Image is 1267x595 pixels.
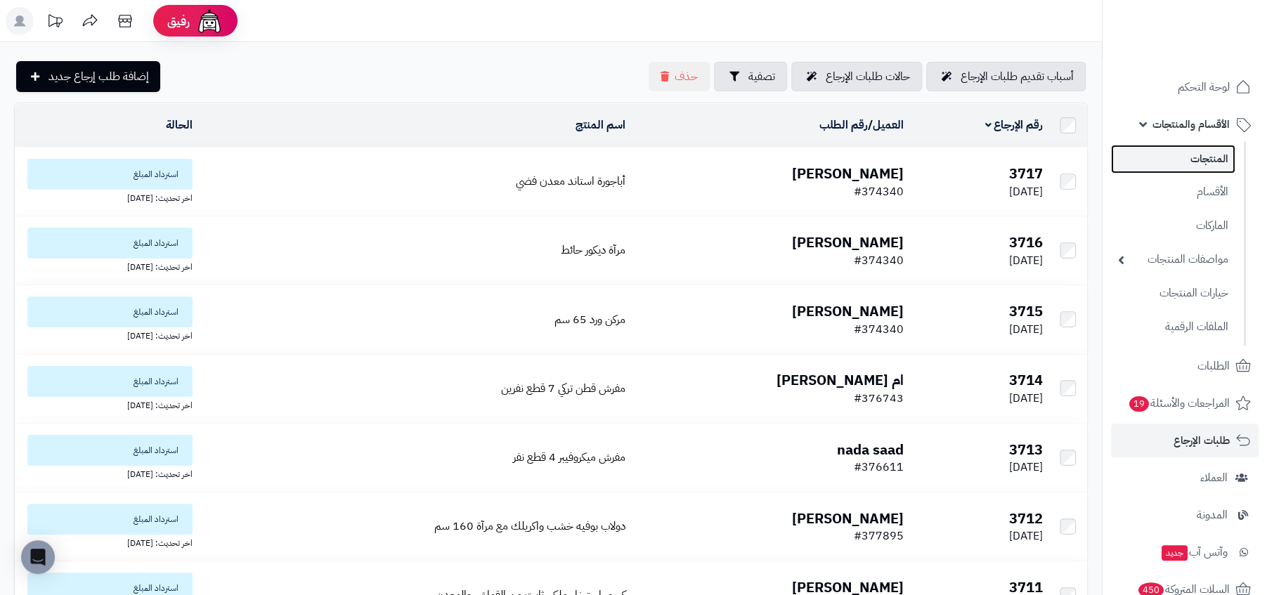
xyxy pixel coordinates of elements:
div: Open Intercom Messenger [21,540,55,574]
a: الماركات [1111,211,1235,241]
span: [DATE] [1009,528,1043,544]
span: [DATE] [1009,321,1043,338]
a: مرآة ديكور حائط [561,242,625,259]
a: حالات طلبات الإرجاع [791,62,922,91]
b: 3715 [1009,301,1043,322]
b: 3717 [1009,163,1043,184]
a: أباجورة استاند معدن فضي [516,173,625,190]
span: [DATE] [1009,390,1043,407]
span: 19 [1129,396,1149,412]
a: أسباب تقديم طلبات الإرجاع [926,62,1086,91]
span: الأقسام والمنتجات [1152,115,1230,134]
span: #374340 [854,183,904,200]
b: 3714 [1009,370,1043,391]
b: 3712 [1009,508,1043,529]
a: وآتس آبجديد [1111,535,1259,569]
span: استرداد المبلغ [27,366,193,397]
a: الطلبات [1111,349,1259,383]
div: اخر تحديث: [DATE] [20,190,193,204]
span: استرداد المبلغ [27,504,193,535]
a: مركن ورد 65 سم [554,311,625,328]
b: ام [PERSON_NAME] [777,370,904,391]
a: المدونة [1111,498,1259,532]
div: اخر تحديث: [DATE] [20,535,193,549]
a: طلبات الإرجاع [1111,424,1259,457]
span: المراجعات والأسئلة [1128,393,1230,413]
span: المدونة [1197,505,1228,525]
a: المراجعات والأسئلة19 [1111,386,1259,420]
b: 3716 [1009,232,1043,253]
span: استرداد المبلغ [27,228,193,259]
span: أسباب تقديم طلبات الإرجاع [961,68,1074,85]
a: مفرش ميكروفيبر 4 قطع نفر [513,449,625,466]
span: تصفية [748,68,775,85]
span: [DATE] [1009,183,1043,200]
a: المنتجات [1111,145,1235,174]
span: جديد [1162,545,1188,561]
span: #374340 [854,252,904,269]
a: اسم المنتج [576,117,625,133]
a: الحالة [166,117,193,133]
img: ai-face.png [195,7,223,35]
a: الأقسام [1111,177,1235,207]
a: رقم الطلب [819,117,868,133]
span: استرداد المبلغ [27,159,193,190]
a: رقم الإرجاع [985,117,1043,133]
div: اخر تحديث: [DATE] [20,259,193,273]
b: [PERSON_NAME] [792,232,904,253]
span: العملاء [1200,468,1228,488]
a: تحديثات المنصة [37,7,72,39]
span: حالات طلبات الإرجاع [826,68,910,85]
a: مواصفات المنتجات [1111,244,1235,275]
b: [PERSON_NAME] [792,163,904,184]
a: لوحة التحكم [1111,70,1259,104]
a: مفرش قطن تركي 7 قطع نفرين [501,380,625,397]
div: اخر تحديث: [DATE] [20,466,193,480]
a: العميل [873,117,904,133]
a: دولاب بوفيه خشب واكريلك مع مرآة 160 سم [434,518,625,535]
a: خيارات المنتجات [1111,278,1235,308]
b: nada saad [837,439,904,460]
span: استرداد المبلغ [27,296,193,327]
span: الطلبات [1197,356,1230,376]
span: #377895 [854,528,904,544]
span: طلبات الإرجاع [1174,431,1230,450]
span: لوحة التحكم [1178,77,1230,97]
a: العملاء [1111,461,1259,495]
div: اخر تحديث: [DATE] [20,397,193,412]
b: [PERSON_NAME] [792,508,904,529]
span: #376743 [854,390,904,407]
span: [DATE] [1009,459,1043,476]
a: إضافة طلب إرجاع جديد [16,61,160,92]
img: logo-2.png [1171,38,1254,67]
button: تصفية [714,62,787,91]
span: استرداد المبلغ [27,435,193,466]
button: حذف [649,62,710,91]
span: #376611 [854,459,904,476]
b: 3713 [1009,439,1043,460]
span: [DATE] [1009,252,1043,269]
span: حذف [675,68,698,85]
span: إضافة طلب إرجاع جديد [48,68,149,85]
td: / [631,104,909,147]
span: #374340 [854,321,904,338]
span: رفيق [167,13,190,30]
div: اخر تحديث: [DATE] [20,327,193,342]
span: وآتس آب [1160,542,1228,562]
b: [PERSON_NAME] [792,301,904,322]
a: الملفات الرقمية [1111,312,1235,342]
